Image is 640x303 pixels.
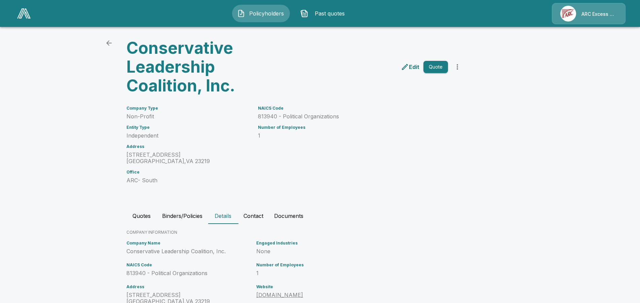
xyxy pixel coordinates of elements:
a: Agency IconARC Excess & Surplus [552,3,626,24]
a: [DOMAIN_NAME] [256,292,303,298]
img: Past quotes Icon [300,9,308,17]
p: Edit [409,63,419,71]
a: edit [400,62,421,72]
span: Policyholders [248,9,285,17]
div: policyholder tabs [126,208,514,224]
h6: Company Type [126,106,250,111]
button: Details [208,208,238,224]
p: [STREET_ADDRESS] [GEOGRAPHIC_DATA] , VA 23219 [126,152,250,164]
button: Binders/Policies [157,208,208,224]
button: Quote [423,61,448,73]
h6: NAICS Code [126,263,254,267]
h6: Website [256,285,416,289]
h6: Engaged Industries [256,241,416,245]
h6: Entity Type [126,125,250,130]
p: None [256,248,416,255]
a: back [102,36,116,50]
button: Contact [238,208,269,224]
p: ARC Excess & Surplus [581,11,617,17]
h6: Number of Employees [256,263,416,267]
h6: Number of Employees [258,125,448,130]
button: Policyholders IconPolicyholders [232,5,290,22]
img: Agency Icon [560,6,576,22]
h6: Address [126,144,250,149]
span: Past quotes [311,9,348,17]
p: 1 [258,132,448,139]
h3: Conservative Leadership Coalition, Inc. [126,39,293,95]
p: Non-Profit [126,113,250,120]
p: 813940 - Political Organizations [126,270,254,276]
p: ARC- South [126,177,250,184]
button: Documents [269,208,309,224]
p: 813940 - Political Organizations [258,113,448,120]
button: more [451,60,464,74]
p: Independent [126,132,250,139]
p: Conservative Leadership Coalition, Inc. [126,248,254,255]
h6: Address [126,285,254,289]
h6: Office [126,170,250,175]
h6: Company Name [126,241,254,245]
button: Quotes [126,208,157,224]
p: COMPANY INFORMATION [126,229,514,235]
img: Policyholders Icon [237,9,245,17]
button: Past quotes IconPast quotes [295,5,353,22]
img: AA Logo [17,8,31,18]
h6: NAICS Code [258,106,448,111]
p: 1 [256,270,416,276]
